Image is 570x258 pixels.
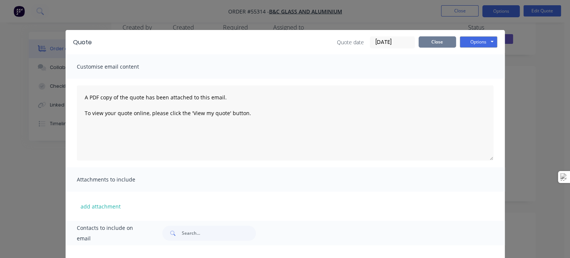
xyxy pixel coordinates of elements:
[77,201,124,212] button: add attachment
[77,223,144,244] span: Contacts to include on email
[77,174,159,185] span: Attachments to include
[337,38,364,46] span: Quote date
[77,85,494,160] textarea: A PDF copy of the quote has been attached to this email. To view your quote online, please click ...
[73,38,92,47] div: Quote
[419,36,456,48] button: Close
[77,61,159,72] span: Customise email content
[460,36,497,48] button: Options
[182,226,256,241] input: Search...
